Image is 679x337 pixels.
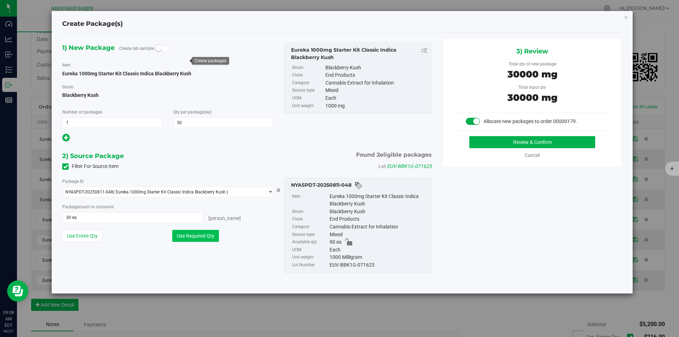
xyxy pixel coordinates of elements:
label: Strain [62,84,74,90]
label: Lot Number [292,261,328,269]
button: Use Required Qty [172,230,219,242]
span: 30000 mg [507,69,557,80]
span: Found eligible packages [356,151,432,159]
label: Class [292,71,324,79]
span: NYASPDT-20250811-048 [65,190,113,194]
div: 1000 Milligram [330,254,428,261]
span: (ea) [204,110,211,115]
label: Filter For Source Item [62,163,118,170]
span: count [79,204,90,209]
span: 90 ea [330,238,342,246]
span: 2) Source Package [62,151,124,161]
span: Qty per package [173,110,211,115]
div: Blackberry Kush [325,64,428,72]
span: 30000 mg [507,92,557,103]
label: Create lab sample [119,43,154,54]
div: Create packages [195,58,226,63]
input: 1 [63,118,162,128]
label: UOM [292,94,324,102]
span: Lot [378,163,386,169]
span: select [264,187,273,197]
input: 30 [174,118,273,128]
div: End Products [330,215,428,223]
div: NYASPDT-20250811-048 [291,181,428,190]
label: Strain [292,64,324,72]
span: ( Eureka 1000mg Starter Kit Classic Indica Blackberry Kush ) [113,190,228,194]
span: 1) New Package [62,42,115,53]
span: Package ID [62,179,84,184]
span: Eureka 1000mg Starter Kit Classic Indica Blackberry Kush [62,71,191,76]
label: Class [292,215,328,223]
button: Cancel button [274,185,283,195]
div: Cannabis Extract for Inhalation [325,79,428,87]
div: Each [325,94,428,102]
label: UOM [292,246,328,254]
div: Mixed [330,231,428,239]
span: Total qty of new package [509,62,556,66]
div: Cannabis Extract for Inhalation [330,223,428,231]
span: Blackberry Kush [62,90,273,100]
label: Source type [292,231,328,239]
label: Item [62,62,71,68]
label: Available qty [292,238,328,246]
input: 30 ea [63,213,203,222]
div: End Products [325,71,428,79]
label: Unit weight [292,254,328,261]
span: Number of packages [62,110,102,115]
span: [PERSON_NAME] [208,215,241,221]
span: Add new output [62,136,70,142]
div: Each [330,246,428,254]
button: Use Entire Qty [62,230,102,242]
div: 1000 mg [325,102,428,110]
span: Allocate new packages to order 00000179. [483,118,577,124]
label: Category [292,223,328,231]
div: Blackberry Kush [330,208,428,216]
iframe: Resource center [7,280,28,302]
span: 2 [377,151,380,158]
label: Item [292,193,328,208]
div: Eureka 1000mg Starter Kit Classic Indica Blackberry Kush [330,193,428,208]
button: Review & Confirm [469,136,595,148]
label: Source type [292,87,324,94]
label: Category [292,79,324,87]
label: Strain [292,208,328,216]
h4: Create Package(s) [62,19,123,29]
span: EUV-BBK1G-071625 [387,163,432,169]
div: Eureka 1000mg Starter Kit Classic Indica Blackberry Kush [291,46,428,61]
div: EUV-BBK1G-071625 [330,261,428,269]
a: Cancel [525,152,540,158]
div: Mixed [325,87,428,94]
span: Total input qty [518,85,546,90]
label: Unit weight [292,102,324,110]
span: Package to consume [62,204,114,209]
span: 3) Review [516,46,548,57]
